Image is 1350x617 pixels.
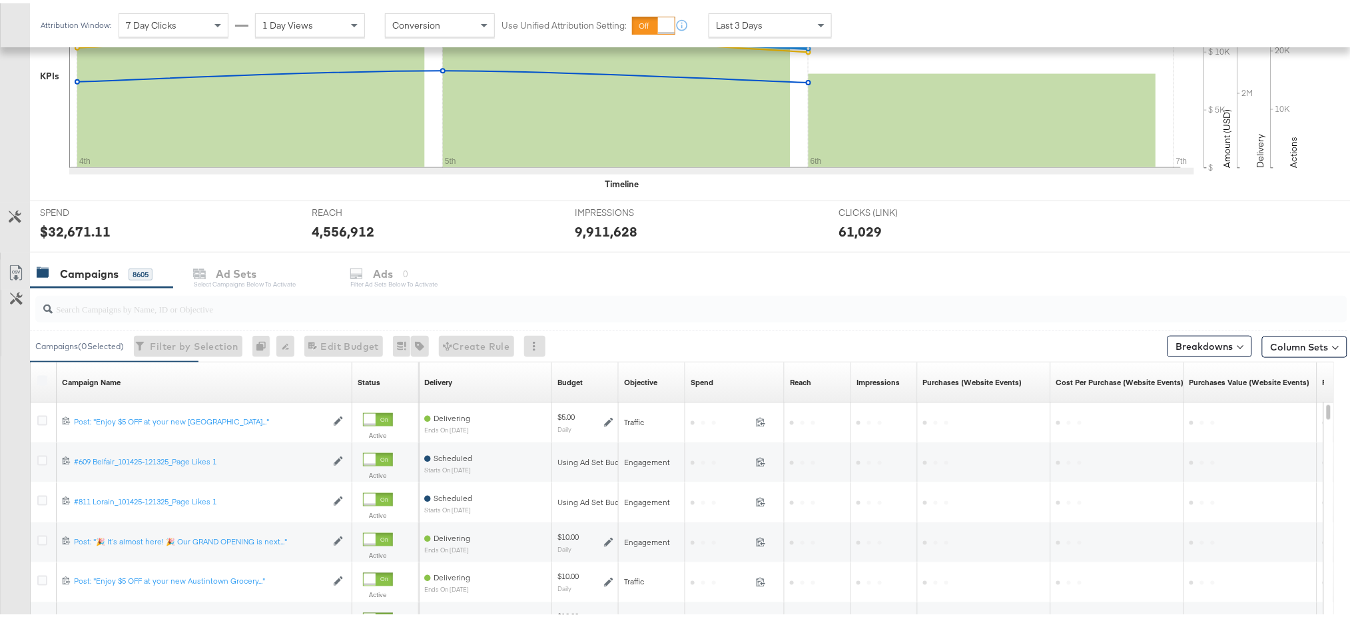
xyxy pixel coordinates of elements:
[1189,374,1310,384] div: Purchases Value (Website Events)
[363,428,393,436] label: Active
[312,203,412,216] span: REACH
[35,337,124,349] div: Campaigns ( 0 Selected)
[1255,131,1267,165] text: Delivery
[790,374,811,384] a: The number of people your ad was served to.
[74,573,326,584] div: Post: "Enjoy $5 OFF at your new Austintown Grocery..."
[434,410,470,420] span: Delivering
[839,219,882,238] div: 61,029
[424,463,472,470] sub: starts on [DATE]
[839,203,938,216] span: CLICKS (LINK)
[856,374,900,384] a: The number of times your ad was served. On mobile apps an ad is counted as served the first time ...
[557,374,583,384] div: Budget
[40,17,112,27] div: Attribution Window:
[74,533,326,544] div: Post: "🎉 It’s almost here! 🎉 Our GRAND OPENING is next..."
[923,374,1022,384] a: The number of times a purchase was made tracked by your Custom Audience pixel on your website aft...
[624,374,657,384] a: Your campaign's objective.
[1221,106,1233,165] text: Amount (USD)
[74,413,326,424] a: Post: "Enjoy $5 OFF at your new [GEOGRAPHIC_DATA]..."
[74,453,326,464] div: #609 Belfair_101425-121325_Page Likes 1
[363,548,393,556] label: Active
[74,493,326,504] a: #811 Lorain_101425-121325_Page Likes 1
[557,408,575,419] div: $5.00
[557,528,579,539] div: $10.00
[557,454,631,464] div: Using Ad Set Budget
[624,494,670,504] span: Engagement
[434,450,472,460] span: Scheduled
[1288,133,1300,165] text: Actions
[74,573,326,584] a: Post: "Enjoy $5 OFF at your new Austintown Grocery..."
[923,374,1022,384] div: Purchases (Website Events)
[434,490,472,500] span: Scheduled
[1168,332,1252,354] button: Breakdowns
[363,468,393,476] label: Active
[557,542,571,550] sub: Daily
[557,422,571,430] sub: Daily
[575,203,675,216] span: IMPRESSIONS
[74,453,326,464] a: #609 Belfair_101425-121325_Page Likes 1
[60,263,119,279] div: Campaigns
[40,203,140,216] span: SPEND
[691,374,713,384] a: The total amount spent to date.
[624,574,644,584] span: Traffic
[126,16,176,28] span: 7 Day Clicks
[716,16,763,28] span: Last 3 Days
[624,454,670,464] span: Engagement
[363,508,393,516] label: Active
[575,219,638,238] div: 9,911,628
[424,423,470,430] sub: ends on [DATE]
[74,533,326,544] a: Post: "🎉 It’s almost here! 🎉 Our GRAND OPENING is next..."
[40,67,59,79] div: KPIs
[624,534,670,544] span: Engagement
[392,16,440,28] span: Conversion
[312,219,374,238] div: 4,556,912
[62,374,121,384] a: Your campaign name.
[252,332,276,354] div: 0
[62,374,121,384] div: Campaign Name
[363,588,393,596] label: Active
[424,374,452,384] div: Delivery
[434,570,470,580] span: Delivering
[74,413,326,424] div: Post: "Enjoy $5 OFF at your new [GEOGRAPHIC_DATA]..."
[74,493,326,504] div: #811 Lorain_101425-121325_Page Likes 1
[424,543,470,550] sub: ends on [DATE]
[624,414,644,424] span: Traffic
[502,16,627,29] label: Use Unified Attribution Setting:
[129,265,153,277] div: 8605
[358,374,380,384] div: Status
[790,374,811,384] div: Reach
[358,374,380,384] a: Shows the current state of your Ad Campaign.
[624,374,657,384] div: Objective
[605,175,639,187] div: Timeline
[424,374,452,384] a: Reflects the ability of your Ad Campaign to achieve delivery based on ad states, schedule and bud...
[557,568,579,579] div: $10.00
[557,582,571,590] sub: Daily
[424,503,472,510] sub: starts on [DATE]
[434,530,470,540] span: Delivering
[856,374,900,384] div: Impressions
[557,374,583,384] a: The maximum amount you're willing to spend on your ads, on average each day or over the lifetime ...
[53,287,1226,313] input: Search Campaigns by Name, ID or Objective
[1056,374,1184,384] a: The average cost for each purchase tracked by your Custom Audience pixel on your website after pe...
[262,16,313,28] span: 1 Day Views
[40,219,111,238] div: $32,671.11
[557,494,631,504] div: Using Ad Set Budget
[691,374,713,384] div: Spend
[1056,374,1184,384] div: Cost Per Purchase (Website Events)
[424,583,470,590] sub: ends on [DATE]
[1189,374,1310,384] a: The total value of the purchase actions tracked by your Custom Audience pixel on your website aft...
[1262,333,1347,354] button: Column Sets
